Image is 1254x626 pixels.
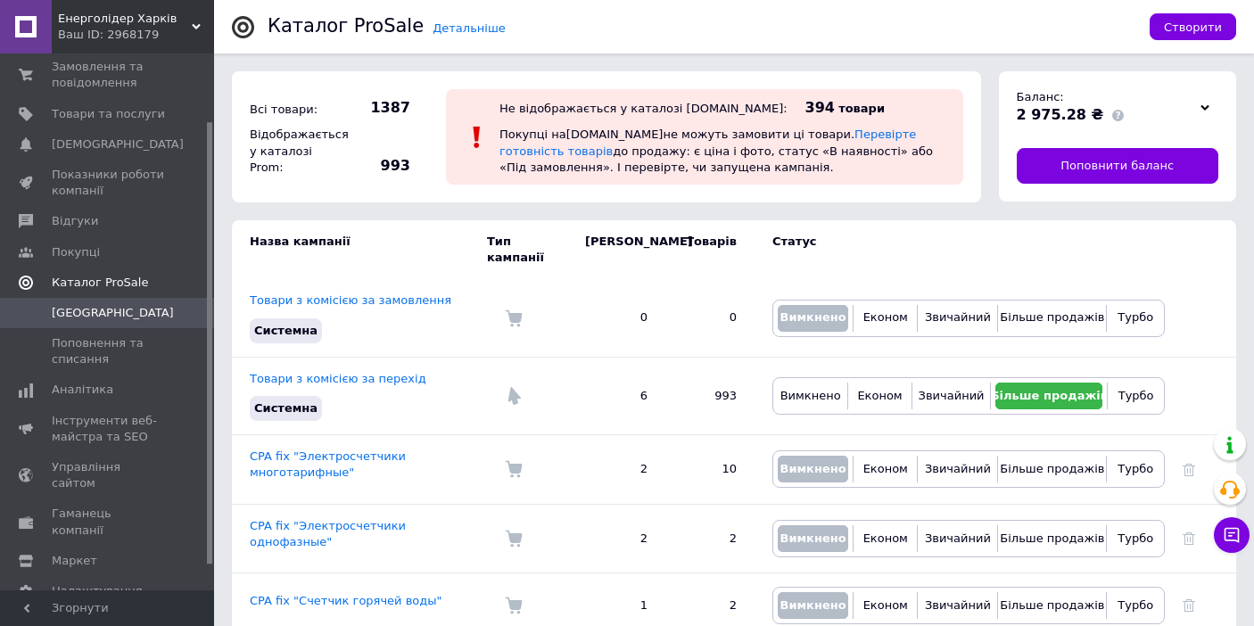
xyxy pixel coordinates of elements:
span: Більше продажів [1000,462,1104,475]
a: Видалити [1183,462,1195,475]
span: Відгуки [52,213,98,229]
span: Вимкнено [780,531,846,545]
span: Економ [863,598,908,612]
span: Маркет [52,553,97,569]
td: Тип кампанії [487,220,567,279]
span: Каталог ProSale [52,275,148,291]
a: Товари з комісією за замовлення [250,293,451,307]
button: Турбо [1111,525,1159,552]
span: Енерголідер Харків [58,11,192,27]
span: Поповнення та списання [52,335,165,367]
span: Вимкнено [780,462,846,475]
button: Економ [858,525,912,552]
span: товари [838,102,885,115]
span: Вимкнено [780,310,846,324]
a: Детальніше [433,21,506,35]
td: Товарів [665,220,755,279]
span: Звичайний [925,310,991,324]
td: [PERSON_NAME] [567,220,665,279]
span: Системна [254,324,318,337]
span: Інструменти веб-майстра та SEO [52,413,165,445]
a: CPA fix "Электросчетчики многотарифные" [250,449,406,479]
span: Показники роботи компанії [52,167,165,199]
div: Ваш ID: 2968179 [58,27,214,43]
button: Економ [858,592,912,619]
span: [DEMOGRAPHIC_DATA] [52,136,184,152]
span: Економ [863,531,908,545]
td: 2 [665,504,755,572]
button: Більше продажів [1002,592,1101,619]
span: Більше продажів [1000,598,1104,612]
button: Вимкнено [778,456,848,482]
button: Звичайний [922,592,993,619]
button: Звичайний [917,383,986,409]
span: Економ [857,389,902,402]
button: Більше продажів [1002,525,1101,552]
span: Звичайний [925,531,991,545]
td: 993 [665,357,755,434]
td: 0 [665,279,755,357]
span: Турбо [1118,531,1153,545]
a: CPA fix "Счетчик горячей воды" [250,594,442,607]
span: 394 [805,99,835,116]
span: Турбо [1118,310,1153,324]
div: Не відображається у каталозі [DOMAIN_NAME]: [499,102,788,115]
span: Баланс: [1017,90,1064,103]
button: Економ [858,456,912,482]
a: Поповнити баланс [1017,148,1219,184]
a: Видалити [1183,598,1195,612]
span: 993 [348,156,410,176]
span: Вимкнено [780,598,846,612]
a: CPA fix "Электросчетчики однофазные" [250,519,406,548]
img: Комісія за замовлення [505,530,523,548]
img: Комісія за перехід [505,387,523,405]
td: Назва кампанії [232,220,487,279]
span: [GEOGRAPHIC_DATA] [52,305,174,321]
span: Замовлення та повідомлення [52,59,165,91]
button: Вимкнено [778,525,848,552]
button: Турбо [1112,383,1159,409]
button: Чат з покупцем [1214,517,1250,553]
span: Покупці на [DOMAIN_NAME] не можуть замовити ці товари. до продажу: є ціна і фото, статус «В наявн... [499,128,933,173]
img: Комісія за замовлення [505,460,523,478]
button: Звичайний [922,456,993,482]
button: Більше продажів [1002,305,1101,332]
span: Звичайний [925,598,991,612]
button: Турбо [1111,305,1159,332]
td: 6 [567,357,665,434]
span: Вимкнено [780,389,841,402]
td: Статус [755,220,1165,279]
td: 10 [665,435,755,504]
button: Економ [858,305,912,332]
span: Більше продажів [1000,531,1104,545]
div: Відображається у каталозі Prom: [245,122,343,180]
img: Комісія за замовлення [505,309,523,327]
img: Комісія за замовлення [505,597,523,614]
a: Товари з комісією за перехід [250,372,426,385]
span: Системна [254,401,318,415]
span: Економ [863,462,908,475]
span: Турбо [1118,598,1153,612]
a: Видалити [1183,531,1195,545]
button: Вимкнено [778,592,848,619]
button: Турбо [1111,592,1159,619]
span: Товари та послуги [52,106,165,122]
button: Турбо [1111,456,1159,482]
span: Управління сайтом [52,459,165,491]
td: 2 [567,504,665,572]
button: Економ [853,383,906,409]
span: Звичайний [919,389,985,402]
button: Більше продажів [1002,456,1101,482]
span: Звичайний [925,462,991,475]
button: Звичайний [922,305,993,332]
td: 0 [567,279,665,357]
div: Всі товари: [245,97,343,122]
span: Гаманець компанії [52,506,165,538]
button: Вимкнено [778,305,848,332]
span: 1387 [348,98,410,118]
span: 2 975.28 ₴ [1017,106,1104,123]
span: Більше продажів [1000,310,1104,324]
span: Турбо [1118,462,1153,475]
span: Більше продажів [991,389,1108,402]
button: Вимкнено [778,383,843,409]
